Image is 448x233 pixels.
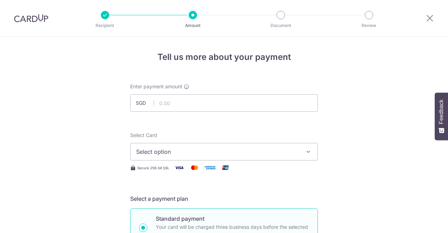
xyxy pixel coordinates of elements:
span: Feedback [438,100,444,124]
img: Visa [172,163,186,172]
img: CardUp [14,14,48,22]
p: Amount [167,22,219,29]
p: Review [343,22,395,29]
span: Secure 256-bit SSL [137,165,169,171]
h5: Select a payment plan [130,194,318,203]
p: Document [255,22,307,29]
h4: Tell us more about your payment [130,51,318,63]
input: 0.00 [130,94,318,112]
p: Recipient [79,22,131,29]
button: Feedback - Show survey [435,92,448,140]
button: Select option [130,143,318,160]
span: translation missing: en.payables.payment_networks.credit_card.summary.labels.select_card [130,132,157,138]
img: Mastercard [188,163,202,172]
img: Union Pay [218,163,232,172]
img: American Express [203,163,217,172]
span: SGD [136,100,154,107]
span: Select option [136,148,299,156]
p: Standard payment [156,214,309,223]
span: Enter payment amount [130,83,182,90]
